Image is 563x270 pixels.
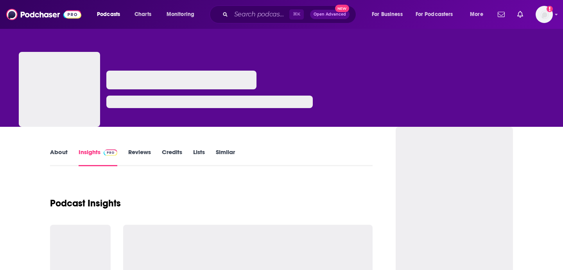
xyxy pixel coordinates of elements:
[310,10,350,19] button: Open AdvancedNew
[161,8,204,21] button: open menu
[411,8,464,21] button: open menu
[314,12,346,16] span: Open Advanced
[495,8,508,21] a: Show notifications dropdown
[79,148,117,166] a: InsightsPodchaser Pro
[91,8,130,21] button: open menu
[289,9,304,20] span: ⌘ K
[50,148,68,166] a: About
[216,148,235,166] a: Similar
[217,5,364,23] div: Search podcasts, credits, & more...
[104,149,117,156] img: Podchaser Pro
[193,148,205,166] a: Lists
[6,7,81,22] img: Podchaser - Follow, Share and Rate Podcasts
[167,9,194,20] span: Monitoring
[372,9,403,20] span: For Business
[416,9,453,20] span: For Podcasters
[464,8,493,21] button: open menu
[366,8,412,21] button: open menu
[97,9,120,20] span: Podcasts
[162,148,182,166] a: Credits
[335,5,349,12] span: New
[514,8,526,21] a: Show notifications dropdown
[134,9,151,20] span: Charts
[536,6,553,23] img: User Profile
[231,8,289,21] input: Search podcasts, credits, & more...
[50,197,121,209] h1: Podcast Insights
[129,8,156,21] a: Charts
[128,148,151,166] a: Reviews
[536,6,553,23] button: Show profile menu
[536,6,553,23] span: Logged in as FIREPodchaser25
[547,6,553,12] svg: Add a profile image
[470,9,483,20] span: More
